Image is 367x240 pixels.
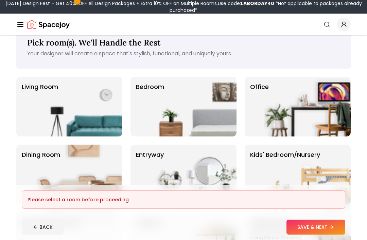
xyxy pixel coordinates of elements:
div: Please select a room before proceeding [28,196,339,203]
img: Dining Room [35,145,122,204]
p: Your designer will create a space that's stylish, functional, and uniquely yours. [27,50,340,58]
img: Living Room [35,77,122,136]
p: Dining Room [22,150,60,199]
p: entryway [136,150,164,199]
img: Kids' Bedroom/Nursery [264,145,351,204]
button: SAVE & NEXT [286,220,345,235]
span: Pick room(s). We'll Handle the Rest [27,37,161,48]
img: Spacejoy Logo [27,18,70,31]
p: Living Room [22,82,58,131]
img: Bedroom [150,77,237,136]
p: Office [250,82,269,131]
img: Office [264,77,351,136]
nav: Global [16,14,351,35]
a: Spacejoy [27,18,70,31]
button: BACK [22,220,64,235]
p: Bedroom [136,82,164,131]
img: entryway [150,145,237,204]
p: Kids' Bedroom/Nursery [250,150,320,199]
